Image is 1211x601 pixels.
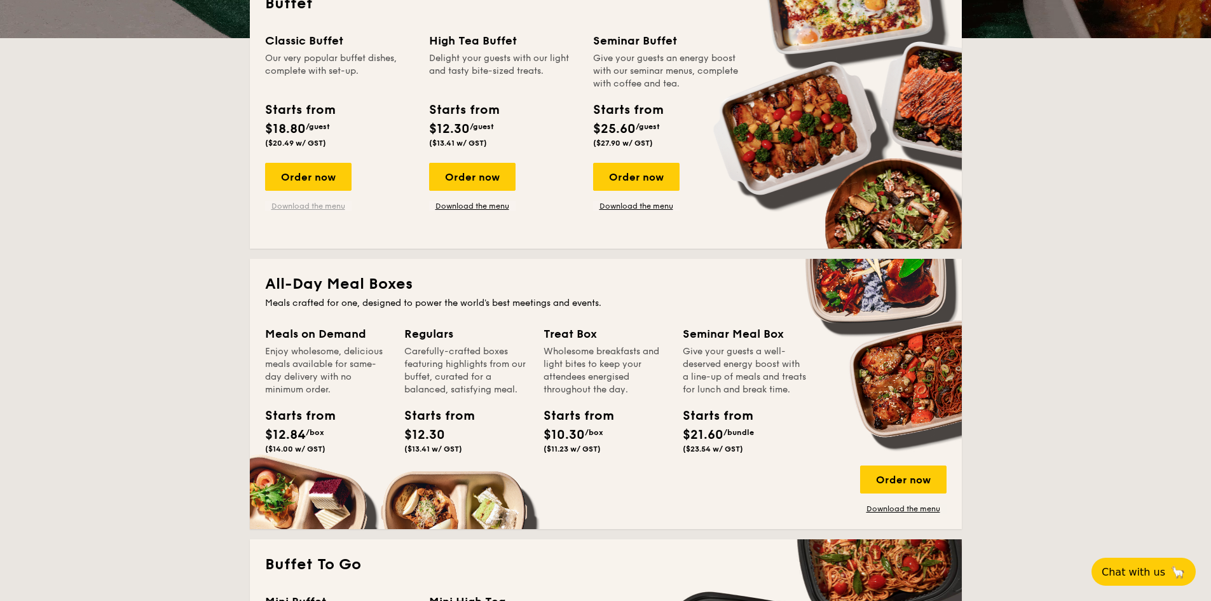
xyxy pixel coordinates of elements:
[265,345,389,396] div: Enjoy wholesome, delicious meals available for same-day delivery with no minimum order.
[544,445,601,453] span: ($11.23 w/ GST)
[429,163,516,191] div: Order now
[265,121,306,137] span: $18.80
[265,555,947,575] h2: Buffet To Go
[265,445,325,453] span: ($14.00 w/ GST)
[593,52,742,90] div: Give your guests an energy boost with our seminar menus, complete with coffee and tea.
[404,427,445,443] span: $12.30
[404,406,462,425] div: Starts from
[265,139,326,148] span: ($20.49 w/ GST)
[683,406,740,425] div: Starts from
[265,100,334,120] div: Starts from
[683,345,807,396] div: Give your guests a well-deserved energy boost with a line-up of meals and treats for lunch and br...
[1170,565,1186,579] span: 🦙
[723,428,754,437] span: /bundle
[593,163,680,191] div: Order now
[593,121,636,137] span: $25.60
[544,325,667,343] div: Treat Box
[683,325,807,343] div: Seminar Meal Box
[1102,566,1165,578] span: Chat with us
[265,427,306,443] span: $12.84
[636,122,660,131] span: /guest
[860,504,947,514] a: Download the menu
[429,100,498,120] div: Starts from
[544,427,585,443] span: $10.30
[265,325,389,343] div: Meals on Demand
[306,122,330,131] span: /guest
[683,427,723,443] span: $21.60
[265,32,414,50] div: Classic Buffet
[593,32,742,50] div: Seminar Buffet
[593,100,662,120] div: Starts from
[544,406,601,425] div: Starts from
[265,274,947,294] h2: All-Day Meal Boxes
[404,345,528,396] div: Carefully-crafted boxes featuring highlights from our buffet, curated for a balanced, satisfying ...
[265,163,352,191] div: Order now
[306,428,324,437] span: /box
[593,139,653,148] span: ($27.90 w/ GST)
[544,345,667,396] div: Wholesome breakfasts and light bites to keep your attendees energised throughout the day.
[593,201,680,211] a: Download the menu
[429,139,487,148] span: ($13.41 w/ GST)
[265,297,947,310] div: Meals crafted for one, designed to power the world's best meetings and events.
[429,52,578,90] div: Delight your guests with our light and tasty bite-sized treats.
[683,445,743,453] span: ($23.54 w/ GST)
[404,445,462,453] span: ($13.41 w/ GST)
[265,201,352,211] a: Download the menu
[429,32,578,50] div: High Tea Buffet
[265,406,322,425] div: Starts from
[265,52,414,90] div: Our very popular buffet dishes, complete with set-up.
[1091,558,1196,586] button: Chat with us🦙
[470,122,494,131] span: /guest
[404,325,528,343] div: Regulars
[585,428,603,437] span: /box
[429,121,470,137] span: $12.30
[429,201,516,211] a: Download the menu
[860,466,947,494] div: Order now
